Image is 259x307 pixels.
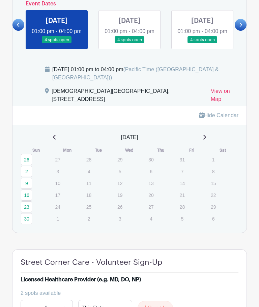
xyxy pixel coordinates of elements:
[176,178,188,188] p: 14
[176,147,207,154] th: Fri
[52,66,238,82] div: [DATE] 01:00 pm to 04:00 pm
[83,154,94,165] p: 28
[21,154,32,165] a: 26
[176,213,188,224] p: 5
[52,202,63,212] p: 24
[21,189,32,201] a: 16
[145,213,156,224] p: 4
[21,213,32,224] a: 30
[114,202,125,212] p: 26
[145,166,156,177] p: 6
[52,166,63,177] p: 3
[208,154,219,165] p: 1
[199,112,238,118] a: Hide Calendar
[176,202,188,212] p: 28
[83,213,94,224] p: 2
[176,166,188,177] p: 7
[21,166,32,177] a: 2
[114,178,125,188] p: 12
[208,213,219,224] p: 6
[121,133,138,142] span: [DATE]
[21,276,141,284] div: Licensed Healthcare Provider (e.g. MD, DO, NP)
[83,202,94,212] p: 25
[114,154,125,165] p: 29
[114,190,125,200] p: 19
[208,166,219,177] p: 8
[24,1,235,7] h6: Event Dates
[176,154,188,165] p: 31
[208,190,219,200] p: 22
[114,166,125,177] p: 5
[52,190,63,200] p: 17
[21,178,32,189] a: 9
[176,190,188,200] p: 21
[52,147,83,154] th: Mon
[211,87,238,106] a: View on Map
[52,87,205,106] div: [DEMOGRAPHIC_DATA][GEOGRAPHIC_DATA], [STREET_ADDRESS]
[114,213,125,224] p: 3
[207,147,238,154] th: Sat
[145,147,176,154] th: Thu
[208,202,219,212] p: 29
[21,289,233,297] div: 2 spots available
[145,190,156,200] p: 20
[145,154,156,165] p: 30
[145,202,156,212] p: 27
[83,147,114,154] th: Tue
[83,166,94,177] p: 4
[52,154,63,165] p: 27
[52,178,63,188] p: 10
[208,178,219,188] p: 15
[145,178,156,188] p: 13
[52,213,63,224] p: 1
[83,190,94,200] p: 18
[21,147,52,154] th: Sun
[21,201,32,212] a: 23
[52,67,219,80] span: (Pacific Time ([GEOGRAPHIC_DATA] & [GEOGRAPHIC_DATA]))
[114,147,145,154] th: Wed
[21,258,162,267] h4: Street Corner Care - Volunteer Sign-Up
[83,178,94,188] p: 11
